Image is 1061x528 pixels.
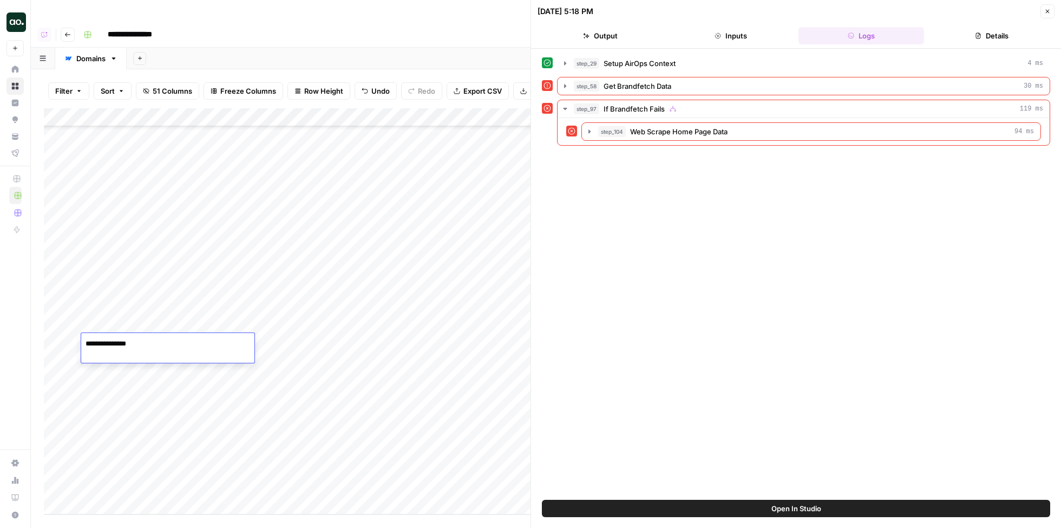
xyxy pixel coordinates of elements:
[6,77,24,95] a: Browse
[558,100,1050,118] button: 119 ms
[630,126,728,137] span: Web Scrape Home Page Data
[604,58,676,69] span: Setup AirOps Context
[55,48,127,69] a: Domains
[6,145,24,162] a: Flightpath
[304,86,343,96] span: Row Height
[204,82,283,100] button: Freeze Columns
[538,27,664,44] button: Output
[101,86,115,96] span: Sort
[6,454,24,472] a: Settings
[6,489,24,506] a: Learning Hub
[6,128,24,145] a: Your Data
[1020,104,1043,114] span: 119 ms
[771,503,821,514] span: Open In Studio
[6,94,24,112] a: Insights
[6,61,24,78] a: Home
[574,81,599,92] span: step_58
[287,82,350,100] button: Row Height
[558,77,1050,95] button: 30 ms
[574,58,599,69] span: step_29
[55,86,73,96] span: Filter
[447,82,509,100] button: Export CSV
[6,472,24,489] a: Usage
[6,12,26,32] img: AO Internal Ops Logo
[355,82,397,100] button: Undo
[1024,81,1043,91] span: 30 ms
[371,86,390,96] span: Undo
[401,82,442,100] button: Redo
[6,111,24,128] a: Opportunities
[136,82,199,100] button: 51 Columns
[1014,127,1034,136] span: 94 ms
[558,118,1050,145] div: 119 ms
[6,506,24,524] button: Help + Support
[463,86,502,96] span: Export CSV
[668,27,794,44] button: Inputs
[598,126,626,137] span: step_104
[604,81,671,92] span: Get Brandfetch Data
[928,27,1055,44] button: Details
[558,55,1050,72] button: 4 ms
[76,53,106,64] div: Domains
[94,82,132,100] button: Sort
[542,500,1050,517] button: Open In Studio
[48,82,89,100] button: Filter
[574,103,599,114] span: step_97
[513,82,576,100] button: Import CSV
[153,86,192,96] span: 51 Columns
[6,9,24,36] button: Workspace: AO Internal Ops
[798,27,925,44] button: Logs
[1027,58,1043,68] span: 4 ms
[418,86,435,96] span: Redo
[582,123,1040,140] button: 94 ms
[604,103,665,114] span: If Brandfetch Fails
[220,86,276,96] span: Freeze Columns
[538,6,593,17] div: [DATE] 5:18 PM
